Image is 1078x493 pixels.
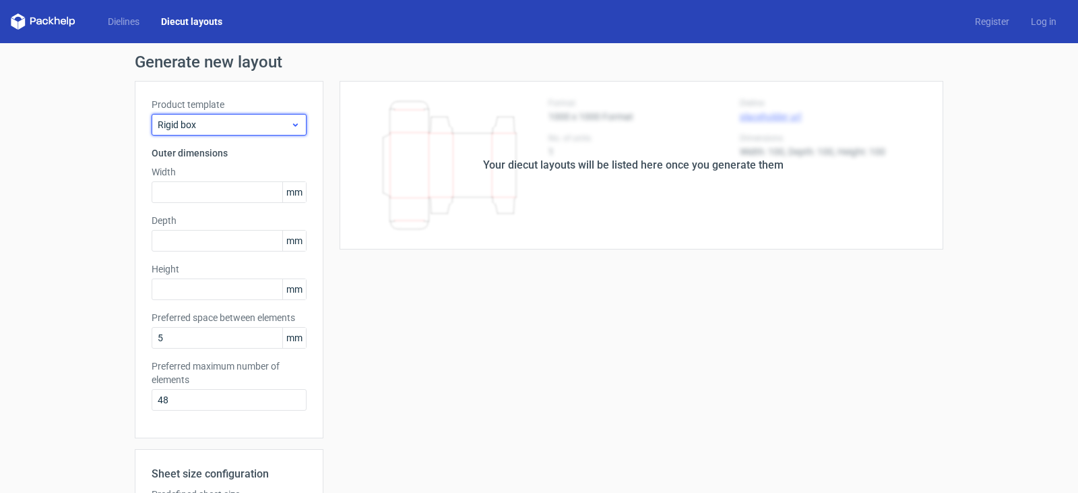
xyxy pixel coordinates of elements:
[152,262,307,276] label: Height
[150,15,233,28] a: Diecut layouts
[282,231,306,251] span: mm
[152,359,307,386] label: Preferred maximum number of elements
[282,279,306,299] span: mm
[152,165,307,179] label: Width
[964,15,1020,28] a: Register
[97,15,150,28] a: Dielines
[135,54,943,70] h1: Generate new layout
[152,466,307,482] h2: Sheet size configuration
[1020,15,1067,28] a: Log in
[483,157,784,173] div: Your diecut layouts will be listed here once you generate them
[152,311,307,324] label: Preferred space between elements
[152,146,307,160] h3: Outer dimensions
[152,214,307,227] label: Depth
[152,98,307,111] label: Product template
[282,328,306,348] span: mm
[282,182,306,202] span: mm
[158,118,290,132] span: Rigid box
